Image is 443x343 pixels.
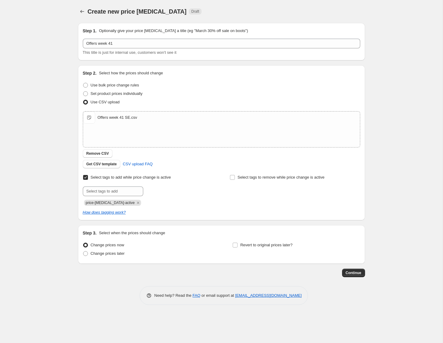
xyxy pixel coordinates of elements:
input: Select tags to add [83,186,143,196]
a: [EMAIL_ADDRESS][DOMAIN_NAME] [235,293,302,298]
span: Revert to original prices later? [240,243,293,247]
button: Remove CSV [83,149,113,158]
span: Set product prices individually [91,91,143,96]
a: How does tagging work? [83,210,126,215]
span: Create new price [MEDICAL_DATA] [88,8,187,15]
h2: Step 1. [83,28,97,34]
span: Draft [191,9,199,14]
span: Select tags to remove while price change is active [238,175,325,180]
span: Need help? Read the [154,293,193,298]
input: 30% off holiday sale [83,39,360,48]
h2: Step 3. [83,230,97,236]
div: Offers week 41 SE.csv [98,115,137,121]
span: price-change-job-active [86,201,135,205]
h2: Step 2. [83,70,97,76]
span: Continue [346,270,361,275]
a: CSV upload FAQ [119,159,156,169]
span: Use bulk price change rules [91,83,139,87]
span: CSV upload FAQ [123,161,153,167]
span: Change prices later [91,251,125,256]
span: or email support at [200,293,235,298]
span: Remove CSV [86,151,109,156]
p: Optionally give your price [MEDICAL_DATA] a title (eg "March 30% off sale on boots") [99,28,248,34]
a: FAQ [192,293,200,298]
button: Price change jobs [78,7,86,16]
span: Use CSV upload [91,100,120,104]
button: Continue [342,269,365,277]
p: Select when the prices should change [99,230,165,236]
span: Change prices now [91,243,124,247]
span: Get CSV template [86,162,117,167]
button: Get CSV template [83,160,121,168]
span: Select tags to add while price change is active [91,175,171,180]
p: Select how the prices should change [99,70,163,76]
button: Remove price-change-job-active [135,200,141,205]
span: This title is just for internal use, customers won't see it [83,50,176,55]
